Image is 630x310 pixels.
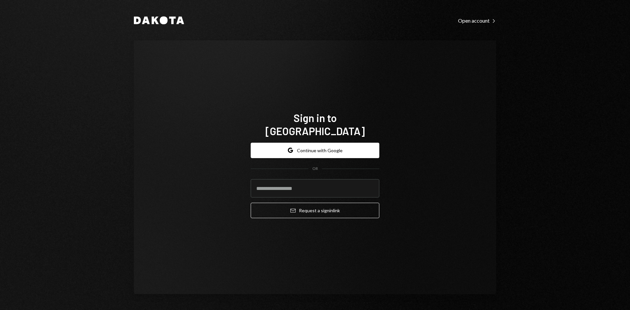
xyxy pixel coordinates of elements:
a: Open account [458,17,496,24]
button: Request a signinlink [251,203,379,218]
div: OR [312,166,318,172]
button: Continue with Google [251,143,379,158]
h1: Sign in to [GEOGRAPHIC_DATA] [251,111,379,137]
